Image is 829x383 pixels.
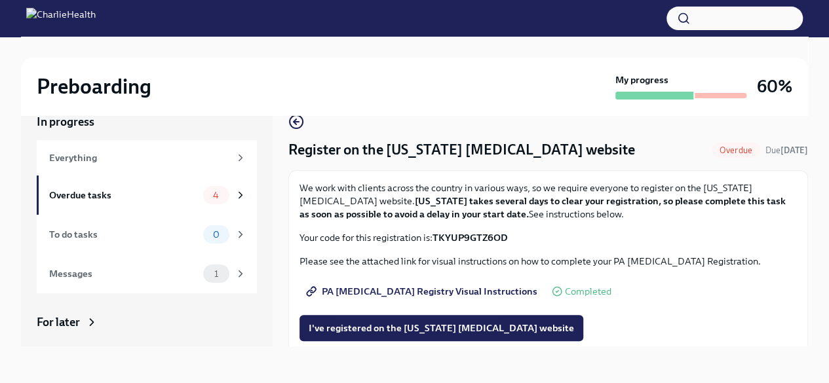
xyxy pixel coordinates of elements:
[299,231,797,244] p: Your code for this registration is:
[49,266,198,281] div: Messages
[757,75,792,98] h3: 60%
[615,73,668,86] strong: My progress
[37,73,151,100] h2: Preboarding
[565,287,611,297] span: Completed
[299,181,797,221] p: We work with clients across the country in various ways, so we require everyone to register on th...
[433,232,508,244] strong: TKYUP9GTZ6OD
[309,285,537,298] span: PA [MEDICAL_DATA] Registry Visual Instructions
[37,314,80,330] div: For later
[765,145,808,155] span: Due
[299,255,797,268] p: Please see the attached link for visual instructions on how to complete your PA [MEDICAL_DATA] Re...
[309,321,574,335] span: I've registered on the [US_STATE] [MEDICAL_DATA] website
[49,188,198,202] div: Overdue tasks
[37,314,257,330] a: For later
[37,114,257,130] a: In progress
[49,151,229,165] div: Everything
[299,195,786,220] strong: [US_STATE] takes several days to clear your registration, so please complete this task as soon as...
[37,175,257,215] a: Overdue tasks4
[26,8,96,29] img: CharlieHealth
[299,315,583,341] button: I've registered on the [US_STATE] [MEDICAL_DATA] website
[765,144,808,156] span: August 15th, 2025 09:00
[37,140,257,175] a: Everything
[205,191,227,200] span: 4
[206,269,226,279] span: 1
[712,145,760,155] span: Overdue
[37,215,257,254] a: To do tasks0
[781,145,808,155] strong: [DATE]
[37,254,257,293] a: Messages1
[49,227,198,242] div: To do tasks
[288,140,635,160] h4: Register on the [US_STATE] [MEDICAL_DATA] website
[299,278,547,304] a: PA [MEDICAL_DATA] Registry Visual Instructions
[205,230,227,240] span: 0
